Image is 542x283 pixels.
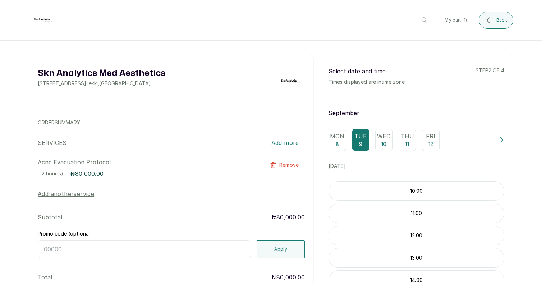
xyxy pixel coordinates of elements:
[38,158,251,166] p: Acne Evacuation Protocol
[42,170,63,177] span: 2 hour(s)
[496,17,507,23] span: Back
[359,141,362,148] p: 9
[336,141,339,148] p: 8
[329,187,504,195] p: 10:00
[38,273,52,282] p: Total
[271,213,305,222] p: ₦80,000.00
[264,158,305,172] button: Remove
[266,135,305,151] button: Add more
[38,80,165,87] p: [STREET_ADDRESS] , lekki , [GEOGRAPHIC_DATA]
[38,169,251,178] div: · ·
[279,161,299,169] span: Remove
[329,254,504,261] p: 13:00
[401,132,414,141] p: Thu
[70,169,104,178] p: ₦80,000.00
[329,163,504,170] p: [DATE]
[329,232,504,239] p: 12:00
[276,67,305,96] img: business logo
[257,240,305,258] button: Apply
[29,6,58,35] img: business logo
[354,132,367,141] p: Tue
[38,119,305,126] p: ORDER SUMMARY
[38,230,92,237] label: Promo code (optional)
[38,67,165,80] h2: Skn Analytics Med Aesthetics
[479,12,513,29] button: Back
[329,109,504,117] p: September
[38,138,66,147] p: SERVICES
[38,190,94,198] button: Add anotherservice
[330,132,344,141] p: Mon
[405,141,409,148] p: 11
[476,67,504,74] p: step 2 of 4
[439,12,473,29] button: My cart (1)
[329,210,504,217] p: 11:00
[428,141,433,148] p: 12
[377,132,391,141] p: Wed
[329,67,405,76] p: Select date and time
[329,78,405,86] p: Times displayed are in time zone
[271,273,305,282] p: ₦80,000.00
[426,132,435,141] p: Fri
[381,141,386,148] p: 10
[38,240,251,258] input: 00000
[38,213,62,222] p: Subtotal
